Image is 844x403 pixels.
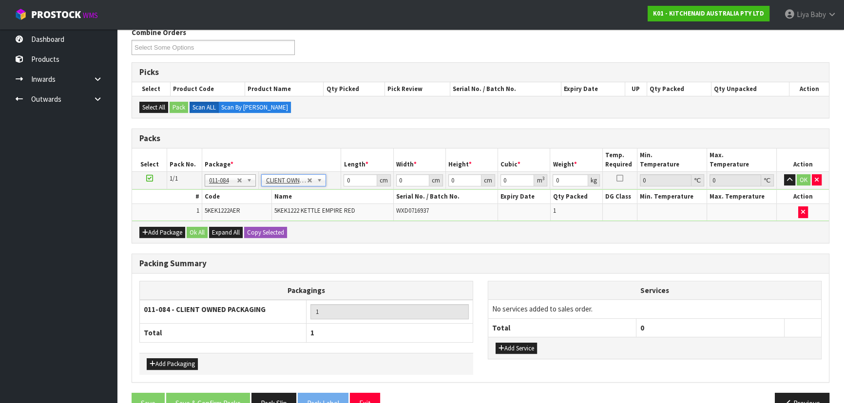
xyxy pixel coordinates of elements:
h3: Picks [139,68,822,77]
th: # [132,190,202,204]
span: Baby [810,10,826,19]
th: Action [777,148,829,171]
button: Select All [139,102,168,113]
span: ProStock [31,8,81,21]
th: Pick Review [385,82,450,96]
a: K01 - KITCHENAID AUSTRALIA PTY LTD [648,6,769,21]
td: No services added to sales order. [488,300,821,318]
th: Product Code [170,82,245,96]
th: Name [271,190,393,204]
label: Combine Orders [132,27,186,37]
div: ℃ [691,174,704,186]
button: Add Packaging [147,358,198,370]
th: Min. Temperature [637,148,707,171]
th: Expiry Date [498,190,550,204]
small: WMS [83,11,98,20]
img: cube-alt.png [15,8,27,20]
div: cm [481,174,495,186]
button: OK [797,174,810,186]
button: Expand All [209,227,243,238]
span: WXD0716937 [396,206,429,215]
span: 5KEK1222 KETTLE EMPIRE RED [274,206,355,215]
strong: K01 - KITCHENAID AUSTRALIA PTY LTD [653,9,764,18]
th: Package [202,148,341,171]
button: Ok All [187,227,208,238]
th: Length [341,148,393,171]
th: Serial No. / Batch No. [450,82,561,96]
th: Height [445,148,498,171]
label: Scan By [PERSON_NAME] [218,102,291,113]
th: Weight [550,148,602,171]
th: UP [625,82,647,96]
th: Select [132,148,167,171]
button: Add Package [139,227,185,238]
span: 1 [553,206,556,215]
th: Total [140,324,307,342]
th: Max. Temperature [707,190,777,204]
th: Action [777,190,829,204]
span: 5KEK1222AER [205,206,240,215]
div: m [534,174,547,186]
button: Add Service [496,343,537,354]
th: DG Class [602,190,637,204]
th: Qty Picked [324,82,385,96]
th: Code [202,190,271,204]
h3: Packs [139,134,822,143]
th: Action [789,82,829,96]
th: Services [488,281,821,300]
th: Qty Packed [550,190,602,204]
th: Width [393,148,445,171]
th: Product Name [245,82,324,96]
th: Min. Temperature [637,190,707,204]
th: Temp. Required [602,148,637,171]
span: 1 [310,328,314,337]
th: Serial No. / Batch No. [393,190,498,204]
div: cm [377,174,391,186]
div: ℃ [761,174,774,186]
th: Select [132,82,170,96]
span: Expand All [212,228,240,237]
span: 1/1 [170,174,178,183]
th: Max. Temperature [707,148,777,171]
th: Packagings [140,281,473,300]
th: Qty Packed [647,82,711,96]
th: Expiry Date [561,82,625,96]
span: 1 [196,206,199,215]
th: Total [488,318,636,337]
h3: Packing Summary [139,259,822,268]
button: Copy Selected [244,227,287,238]
strong: 011-084 - CLIENT OWNED PACKAGING [144,305,266,314]
label: Scan ALL [190,102,219,113]
span: CLIENT OWNED PACKAGING [266,175,307,186]
div: kg [588,174,600,186]
sup: 3 [542,175,544,182]
th: Pack No. [167,148,202,171]
th: Qty Unpacked [711,82,789,96]
span: 011-084 [209,175,237,186]
div: cm [429,174,443,186]
th: Cubic [498,148,550,171]
span: Liya [797,10,809,19]
span: 0 [640,323,644,332]
button: Pack [170,102,188,113]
